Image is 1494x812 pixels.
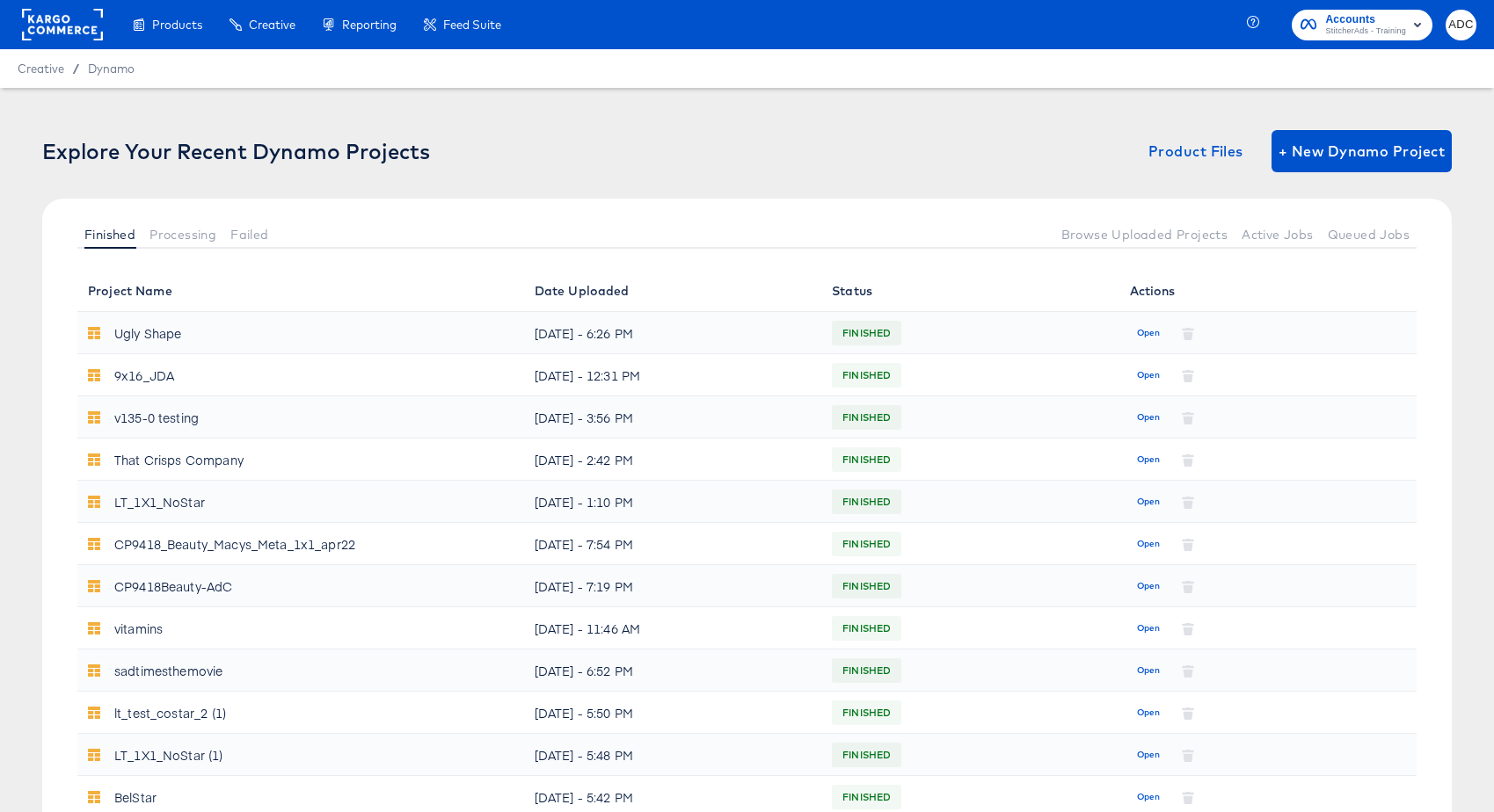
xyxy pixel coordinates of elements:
[535,361,811,389] div: [DATE] - 12:31 PM
[342,18,397,32] span: Reporting
[832,614,901,642] span: FINISHED
[42,139,430,163] div: Explore Your Recent Dynamo Projects
[1130,614,1168,642] button: Open
[1130,530,1168,558] button: Open
[1130,741,1168,769] button: Open
[114,741,223,769] div: LT_1X1_NoStar (1)
[832,361,901,389] span: FINISHED
[1130,403,1168,431] button: Open
[1130,488,1168,516] button: Open
[1137,789,1161,805] span: Open
[832,741,901,769] span: FINISHED
[1119,270,1417,312] th: Actions
[821,270,1119,312] th: Status
[535,741,811,769] div: [DATE] - 5:48 PM
[524,270,821,312] th: Date Uploaded
[535,446,811,474] div: [DATE] - 2:42 PM
[535,319,811,347] div: [DATE] - 6:26 PM
[1328,228,1410,242] span: Queued Jobs
[152,18,202,32] span: Products
[832,530,901,558] span: FINISHED
[1446,10,1476,40] button: ADC
[832,699,901,727] span: FINISHED
[114,614,163,642] div: vitamins
[114,446,244,474] div: That Crisps Company
[1130,656,1168,685] button: Open
[1279,139,1445,163] span: + New Dynamo Project
[1137,410,1161,425] span: Open
[1325,11,1406,29] span: Accounts
[1130,783,1168,811] button: Open
[1141,130,1250,172] button: Product Files
[114,699,226,727] div: lt_test_costar_2 (1)
[1130,446,1168,474] button: Open
[535,488,811,516] div: [DATE] - 1:10 PM
[114,572,232,600] div: CP9418Beauty-AdC
[149,228,216,242] span: Processing
[535,614,811,642] div: [DATE] - 11:46 AM
[832,319,901,347] span: FINISHED
[1137,494,1161,510] span: Open
[535,572,811,600] div: [DATE] - 7:19 PM
[1137,367,1161,383] span: Open
[1453,15,1469,35] span: ADC
[114,319,182,347] div: Ugly Shape
[832,572,901,600] span: FINISHED
[1137,705,1161,721] span: Open
[230,228,268,242] span: Failed
[1137,536,1161,552] span: Open
[1137,325,1161,341] span: Open
[535,699,811,727] div: [DATE] - 5:50 PM
[535,403,811,431] div: [DATE] - 3:56 PM
[1137,747,1161,763] span: Open
[832,783,901,811] span: FINISHED
[535,783,811,811] div: [DATE] - 5:42 PM
[114,530,355,558] div: CP9418_Beauty_Macys_Meta_1x1_apr22
[1130,319,1168,347] button: Open
[832,403,901,431] span: FINISHED
[114,403,199,431] div: v135-0 testing
[1137,578,1161,594] span: Open
[84,228,135,242] span: Finished
[114,783,157,811] div: BelStar
[114,488,205,516] div: LT_1X1_NoStar
[832,446,901,474] span: FINISHED
[64,62,88,76] span: /
[88,62,135,76] a: Dynamo
[114,656,222,685] div: sadtimesthemovie
[1148,139,1243,163] span: Product Files
[1137,620,1161,636] span: Open
[1130,699,1168,727] button: Open
[1292,10,1432,40] button: AccountsStitcherAds - Training
[249,18,295,32] span: Creative
[832,656,901,685] span: FINISHED
[1325,25,1406,39] span: StitcherAds - Training
[77,270,524,312] th: Project Name
[114,361,174,389] div: 9x16_JDA
[18,62,64,76] span: Creative
[535,656,811,685] div: [DATE] - 6:52 PM
[1272,130,1452,172] button: + New Dynamo Project
[443,18,501,32] span: Feed Suite
[1061,228,1228,242] span: Browse Uploaded Projects
[1130,572,1168,600] button: Open
[1137,663,1161,678] span: Open
[1137,452,1161,468] span: Open
[535,530,811,558] div: [DATE] - 7:54 PM
[832,488,901,516] span: FINISHED
[1242,228,1313,242] span: Active Jobs
[1130,361,1168,389] button: Open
